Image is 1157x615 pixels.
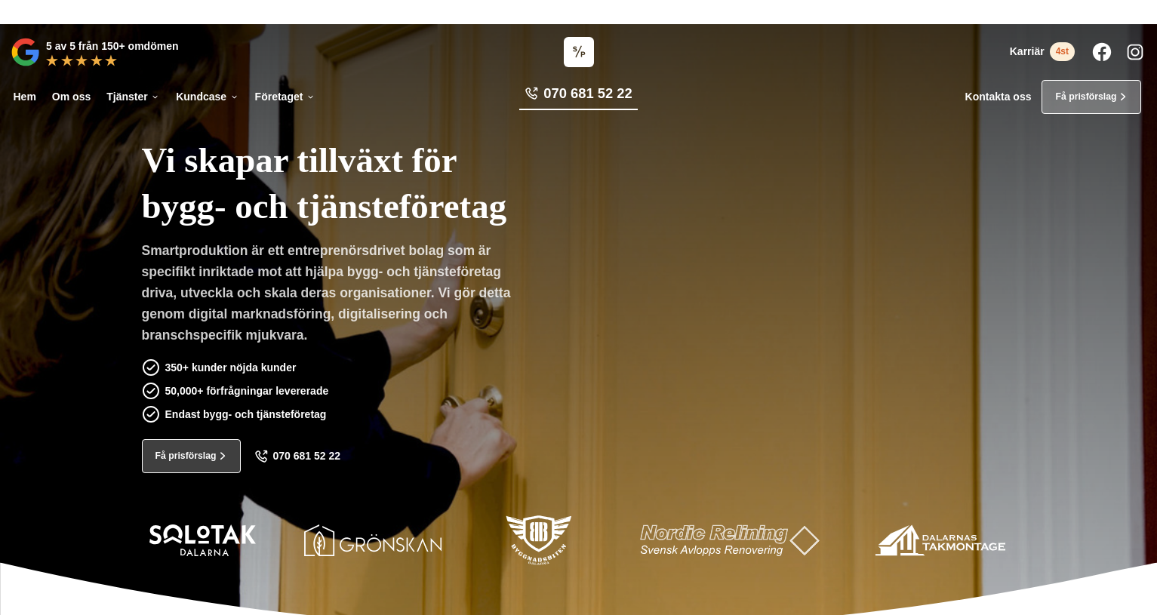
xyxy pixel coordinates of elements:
a: Kundcase [174,80,242,114]
a: Företaget [252,80,318,114]
a: Läs pressmeddelandet här! [623,6,747,17]
span: Få prisförslag [155,449,217,463]
p: Endast bygg- och tjänsteföretag [165,406,327,423]
a: Få prisförslag [142,439,242,473]
p: Vi vann Årets Unga Företagare i Dalarna 2024 – [5,5,1152,19]
span: 4st [1050,42,1075,61]
p: 50,000+ förfrågningar levererade [165,383,329,399]
a: Hem [11,80,38,114]
span: 070 681 52 22 [543,84,632,103]
p: Smartproduktion är ett entreprenörsdrivet bolag som är specifikt inriktade mot att hjälpa bygg- o... [142,240,522,351]
a: Om oss [49,80,93,114]
span: Karriär [1010,45,1045,58]
span: 070 681 52 22 [273,450,341,463]
a: Kontakta oss [965,91,1032,103]
h1: Vi skapar tillväxt för bygg- och tjänsteföretag [142,121,639,240]
a: Tjänster [104,80,163,114]
span: Få prisförslag [1055,90,1116,104]
a: Karriär 4st [1010,42,1075,61]
a: 070 681 52 22 [519,84,637,110]
p: 5 av 5 från 150+ omdömen [46,38,178,54]
a: 070 681 52 22 [254,450,341,463]
p: 350+ kunder nöjda kunder [165,359,297,376]
a: Få prisförslag [1042,80,1141,114]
